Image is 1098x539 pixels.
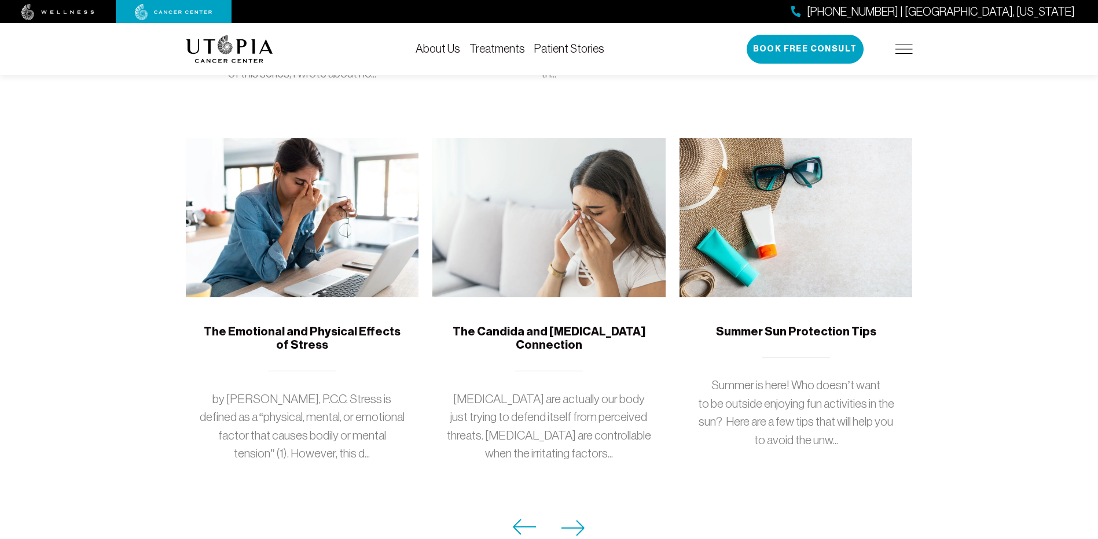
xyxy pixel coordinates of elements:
h5: Summer Sun Protection Tips [693,325,899,339]
a: Summer Sun Protection TipsSummer Sun Protection TipsSummer is here! Who doesn’t want to be outsid... [680,138,913,505]
a: The Candida and Allergies ConnectionThe Candida and [MEDICAL_DATA] Connection[MEDICAL_DATA] are a... [432,138,666,518]
img: The Emotional and Physical Effects of Stress [186,138,419,297]
h5: The Candida and [MEDICAL_DATA] Connection [446,325,652,352]
p: [MEDICAL_DATA] are actually our body just trying to defend itself from perceived threats. [MEDICA... [446,390,652,463]
a: [PHONE_NUMBER] | [GEOGRAPHIC_DATA], [US_STATE] [791,3,1075,20]
a: About Us [416,42,460,55]
img: Summer Sun Protection Tips [680,138,913,297]
button: Book Free Consult [747,35,864,64]
a: Patient Stories [534,42,604,55]
a: Treatments [469,42,525,55]
p: Summer is here! Who doesn’t want to be outside enjoying fun activities in the sun? Here are a few... [693,376,899,449]
span: [PHONE_NUMBER] | [GEOGRAPHIC_DATA], [US_STATE] [807,3,1075,20]
a: The Emotional and Physical Effects of StressThe Emotional and Physical Effects of Stressby [PERSO... [186,138,419,518]
img: The Candida and Allergies Connection [432,138,666,297]
h5: The Emotional and Physical Effects of Stress [200,325,405,352]
img: wellness [21,4,94,20]
img: cancer center [135,4,212,20]
img: logo [186,35,273,63]
img: icon-hamburger [895,45,913,54]
p: by [PERSON_NAME], P.C.C. Stress is defined as a “physical, mental, or emotional factor that cause... [200,390,405,463]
